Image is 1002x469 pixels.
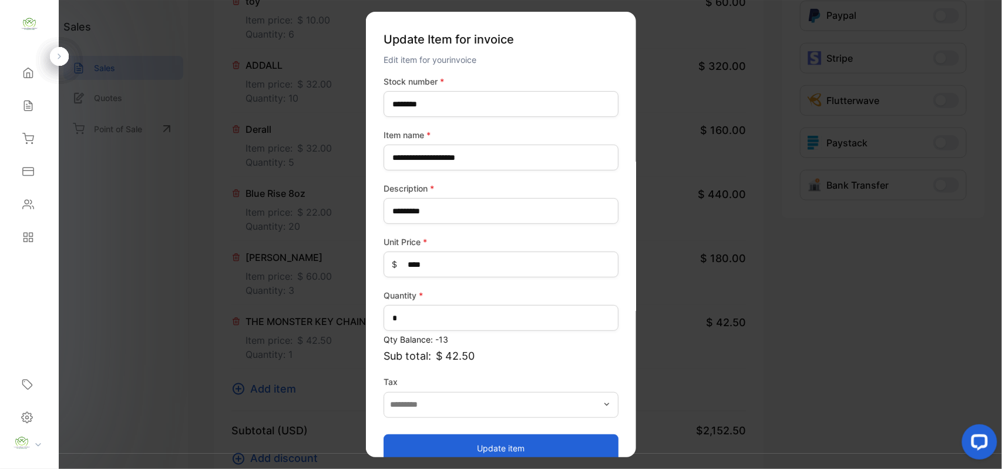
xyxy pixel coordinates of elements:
[384,75,618,88] label: Stock number
[384,376,618,388] label: Tax
[384,26,618,53] p: Update Item for invoice
[384,236,618,248] label: Unit Price
[384,182,618,195] label: Description
[392,258,397,270] span: $
[384,129,618,141] label: Item name
[384,55,476,65] span: Edit item for your invoice
[953,420,1002,469] iframe: LiveChat chat widget
[384,348,618,364] p: Sub total:
[436,348,475,364] span: $ 42.50
[384,289,618,301] label: Quantity
[384,333,618,346] p: Qty Balance: -13
[21,15,38,33] img: logo
[384,434,618,462] button: Update item
[13,434,31,452] img: profile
